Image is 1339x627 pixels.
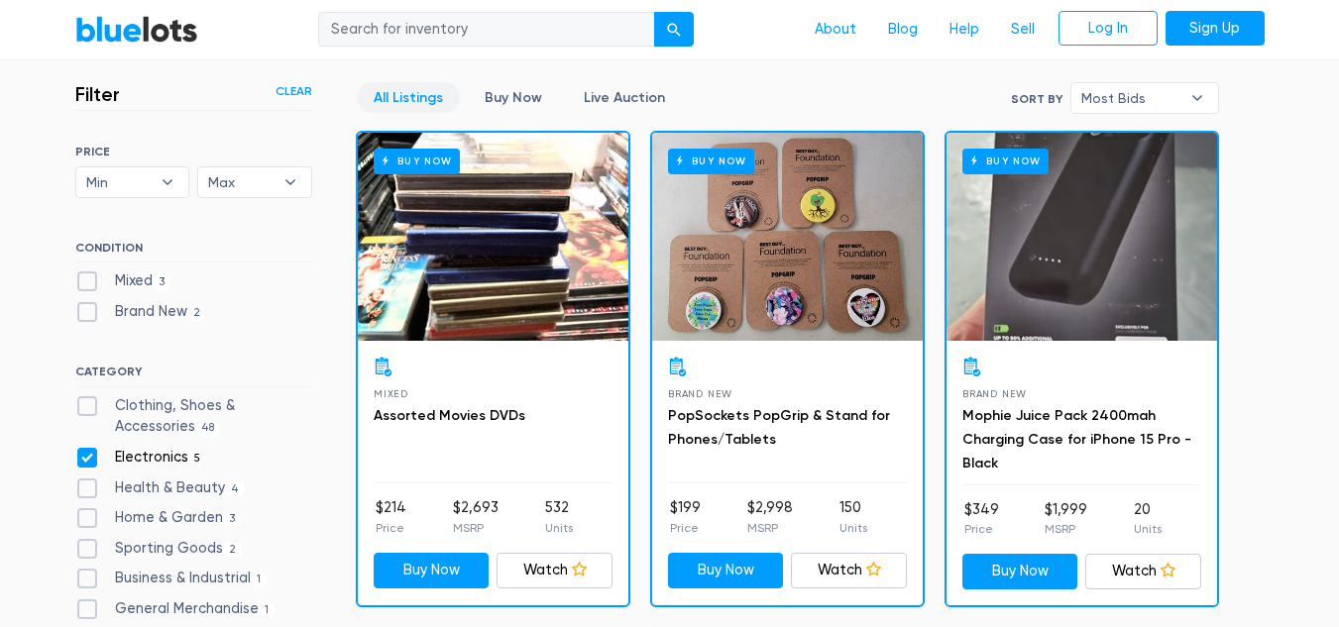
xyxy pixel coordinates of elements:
[839,519,867,537] p: Units
[962,554,1078,589] a: Buy Now
[376,497,406,537] li: $214
[374,149,460,173] h6: Buy Now
[872,11,934,49] a: Blog
[225,481,246,497] span: 4
[251,573,268,588] span: 1
[839,497,867,537] li: 150
[1166,11,1265,47] a: Sign Up
[259,602,276,618] span: 1
[223,542,243,558] span: 2
[1045,520,1087,538] p: MSRP
[964,520,999,538] p: Price
[1085,554,1201,589] a: Watch
[75,241,312,262] h6: CONDITION
[75,15,198,44] a: BlueLots
[545,519,573,537] p: Units
[670,519,701,537] p: Price
[791,553,907,588] a: Watch
[1134,499,1162,539] li: 20
[187,305,207,321] span: 2
[652,133,923,341] a: Buy Now
[75,270,171,292] label: Mixed
[962,388,1027,399] span: Brand New
[208,167,274,197] span: Max
[195,421,221,437] span: 48
[75,301,207,323] label: Brand New
[374,407,525,424] a: Assorted Movies DVDs
[358,133,628,341] a: Buy Now
[453,497,499,537] li: $2,693
[1059,11,1158,47] a: Log In
[75,598,276,620] label: General Merchandise
[668,388,732,399] span: Brand New
[934,11,995,49] a: Help
[947,133,1217,341] a: Buy Now
[964,499,999,539] li: $349
[567,82,682,113] a: Live Auction
[1134,520,1162,538] p: Units
[75,365,312,386] h6: CATEGORY
[962,407,1191,471] a: Mophie Juice Pack 2400mah Charging Case for iPhone 15 Pro - Black
[147,167,188,197] b: ▾
[995,11,1051,49] a: Sell
[75,507,242,529] label: Home & Garden
[747,497,793,537] li: $2,998
[1176,83,1218,113] b: ▾
[86,167,152,197] span: Min
[75,145,312,158] h6: PRICE
[75,568,268,589] label: Business & Industrial
[75,82,120,106] h3: Filter
[668,407,890,448] a: PopSockets PopGrip & Stand for Phones/Tablets
[545,497,573,537] li: 532
[747,519,793,537] p: MSRP
[188,451,207,467] span: 5
[75,395,312,438] label: Clothing, Shoes & Accessories
[497,553,613,588] a: Watch
[799,11,872,49] a: About
[374,553,490,588] a: Buy Now
[270,167,311,197] b: ▾
[276,82,312,100] a: Clear
[223,511,242,527] span: 3
[357,82,460,113] a: All Listings
[1081,83,1180,113] span: Most Bids
[1045,499,1087,539] li: $1,999
[75,538,243,560] label: Sporting Goods
[75,447,207,469] label: Electronics
[153,274,171,290] span: 3
[1011,90,1062,108] label: Sort By
[962,149,1049,173] h6: Buy Now
[670,497,701,537] li: $199
[374,388,408,399] span: Mixed
[318,12,655,48] input: Search for inventory
[668,553,784,588] a: Buy Now
[75,477,246,499] label: Health & Beauty
[668,149,754,173] h6: Buy Now
[468,82,559,113] a: Buy Now
[376,519,406,537] p: Price
[453,519,499,537] p: MSRP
